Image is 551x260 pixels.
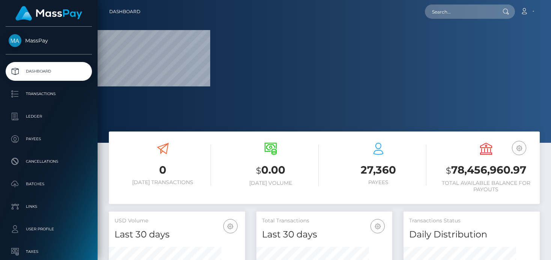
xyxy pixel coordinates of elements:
[222,180,319,186] h6: [DATE] Volume
[9,133,89,145] p: Payees
[446,165,451,176] small: $
[222,163,319,178] h3: 0.00
[330,163,426,177] h3: 27,360
[6,37,92,44] span: MassPay
[262,228,387,241] h4: Last 30 days
[6,175,92,193] a: Batches
[15,6,82,21] img: MassPay Logo
[6,152,92,171] a: Cancellations
[9,111,89,122] p: Ledger
[256,165,261,176] small: $
[9,66,89,77] p: Dashboard
[438,163,534,178] h3: 78,456,960.97
[114,163,211,177] h3: 0
[9,156,89,167] p: Cancellations
[114,179,211,186] h6: [DATE] Transactions
[438,180,534,193] h6: Total Available Balance for Payouts
[114,217,239,225] h5: USD Volume
[6,130,92,148] a: Payees
[9,224,89,235] p: User Profile
[9,34,21,47] img: MassPay
[6,85,92,103] a: Transactions
[330,179,426,186] h6: Payees
[9,178,89,190] p: Batches
[6,107,92,126] a: Ledger
[262,217,387,225] h5: Total Transactions
[109,4,140,20] a: Dashboard
[9,201,89,212] p: Links
[6,220,92,239] a: User Profile
[6,197,92,216] a: Links
[114,228,239,241] h4: Last 30 days
[425,5,495,19] input: Search...
[9,88,89,100] p: Transactions
[9,246,89,257] p: Taxes
[409,217,534,225] h5: Transactions Status
[409,228,534,241] h4: Daily Distribution
[6,62,92,81] a: Dashboard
